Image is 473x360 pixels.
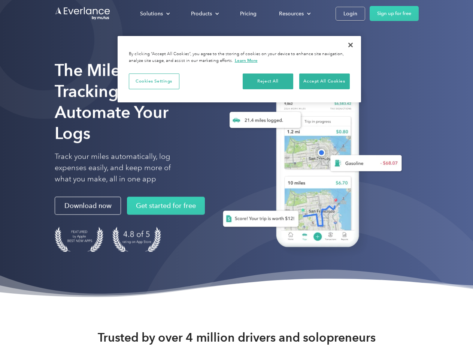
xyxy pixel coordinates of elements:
a: Download now [55,197,121,215]
img: Everlance, mileage tracker app, expense tracking app [211,71,408,258]
div: Login [343,9,357,18]
div: Pricing [240,9,257,18]
img: 4.9 out of 5 stars on the app store [112,227,161,252]
a: Go to homepage [55,6,111,21]
button: Cookies Settings [129,73,179,89]
img: Badge for Featured by Apple Best New Apps [55,227,103,252]
div: Solutions [140,9,163,18]
a: Pricing [233,7,264,20]
button: Accept All Cookies [299,73,350,89]
div: Resources [272,7,317,20]
div: Products [191,9,212,18]
a: Login [336,7,365,21]
div: By clicking “Accept All Cookies”, you agree to the storing of cookies on your device to enhance s... [129,51,350,64]
a: Sign up for free [370,6,419,21]
button: Reject All [243,73,293,89]
div: Resources [279,9,304,18]
div: Cookie banner [118,36,361,102]
p: Track your miles automatically, log expenses easily, and keep more of what you make, all in one app [55,151,188,185]
strong: Trusted by over 4 million drivers and solopreneurs [98,330,376,345]
div: Privacy [118,36,361,102]
a: More information about your privacy, opens in a new tab [235,58,258,63]
div: Solutions [133,7,176,20]
a: Get started for free [127,197,205,215]
div: Products [184,7,225,20]
button: Close [342,37,359,53]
